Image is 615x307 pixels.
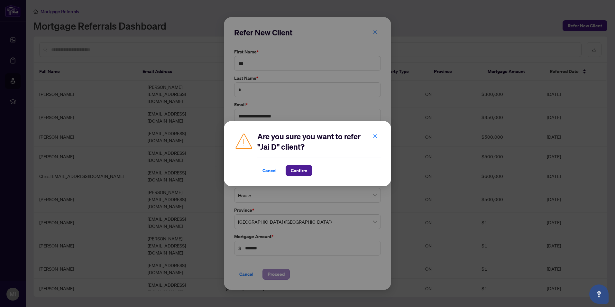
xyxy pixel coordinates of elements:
span: close [373,134,377,138]
button: Open asap [589,284,609,304]
h2: Are you sure you want to refer "Jai D" client? [257,131,381,152]
button: Cancel [257,165,282,176]
button: Confirm [286,165,312,176]
span: Cancel [262,165,277,176]
span: Confirm [291,165,307,176]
